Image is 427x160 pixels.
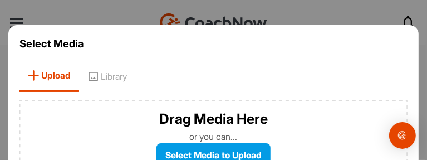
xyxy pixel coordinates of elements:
[19,36,408,52] h3: Select Media
[159,109,268,130] h1: Drag Media Here
[389,122,416,149] div: Open Intercom Messenger
[79,60,135,92] span: Library
[190,130,238,143] p: or you can...
[19,60,79,92] span: Upload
